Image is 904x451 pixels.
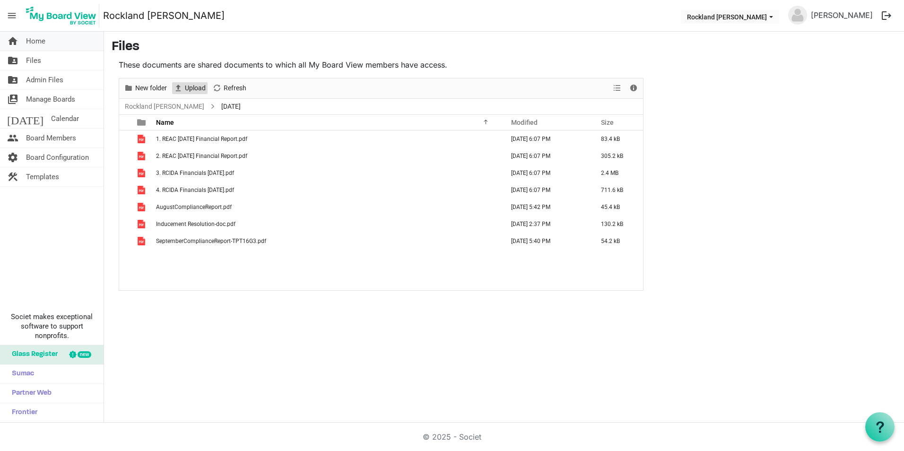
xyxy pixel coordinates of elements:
[153,130,501,147] td: 1. REAC July 2025 Financial Report.pdf is template cell column header Name
[7,148,18,167] span: settings
[7,70,18,89] span: folder_shared
[23,4,103,27] a: My Board View Logo
[26,70,63,89] span: Admin Files
[3,7,21,25] span: menu
[131,182,153,199] td: is template cell column header type
[501,233,591,250] td: September 24, 2025 5:40 PM column header Modified
[131,130,153,147] td: is template cell column header type
[7,384,52,403] span: Partner Web
[112,39,896,55] h3: Files
[7,51,18,70] span: folder_shared
[121,78,170,98] div: New folder
[591,130,643,147] td: 83.4 kB is template cell column header Size
[591,147,643,165] td: 305.2 kB is template cell column header Size
[501,147,591,165] td: September 23, 2025 6:07 PM column header Modified
[7,32,18,51] span: home
[119,147,131,165] td: checkbox
[26,129,76,147] span: Board Members
[681,10,779,23] button: Rockland IDA dropdownbutton
[501,130,591,147] td: September 23, 2025 6:07 PM column header Modified
[131,199,153,216] td: is template cell column header type
[609,78,626,98] div: View
[119,199,131,216] td: checkbox
[209,78,250,98] div: Refresh
[601,119,614,126] span: Size
[153,165,501,182] td: 3. RCIDA Financials July 2025.pdf is template cell column header Name
[131,216,153,233] td: is template cell column header type
[172,82,208,94] button: Upload
[131,165,153,182] td: is template cell column header type
[156,119,174,126] span: Name
[219,101,243,113] span: [DATE]
[627,82,640,94] button: Details
[119,130,131,147] td: checkbox
[26,51,41,70] span: Files
[591,216,643,233] td: 130.2 kB is template cell column header Size
[26,90,75,109] span: Manage Boards
[156,204,232,210] span: AugustComplianceReport.pdf
[119,216,131,233] td: checkbox
[131,147,153,165] td: is template cell column header type
[103,6,225,25] a: Rockland [PERSON_NAME]
[156,187,234,193] span: 4. RCIDA Financials [DATE].pdf
[153,199,501,216] td: AugustComplianceReport.pdf is template cell column header Name
[7,167,18,186] span: construction
[7,345,58,364] span: Glass Register
[153,182,501,199] td: 4. RCIDA Financials August 2025.pdf is template cell column header Name
[134,82,168,94] span: New folder
[78,351,91,358] div: new
[26,167,59,186] span: Templates
[156,136,247,142] span: 1. REAC [DATE] Financial Report.pdf
[119,182,131,199] td: checkbox
[877,6,896,26] button: logout
[184,82,207,94] span: Upload
[591,182,643,199] td: 711.6 kB is template cell column header Size
[26,32,45,51] span: Home
[123,101,206,113] a: Rockland [PERSON_NAME]
[501,165,591,182] td: September 23, 2025 6:07 PM column header Modified
[7,109,43,128] span: [DATE]
[511,119,538,126] span: Modified
[156,170,234,176] span: 3. RCIDA Financials [DATE].pdf
[156,221,235,227] span: Inducement Resolution-doc.pdf
[153,216,501,233] td: Inducement Resolution-doc.pdf is template cell column header Name
[211,82,248,94] button: Refresh
[591,165,643,182] td: 2.4 MB is template cell column header Size
[7,364,34,383] span: Sumac
[23,4,99,27] img: My Board View Logo
[591,233,643,250] td: 54.2 kB is template cell column header Size
[119,59,643,70] p: These documents are shared documents to which all My Board View members have access.
[7,90,18,109] span: switch_account
[122,82,169,94] button: New folder
[423,432,481,442] a: © 2025 - Societ
[4,312,99,340] span: Societ makes exceptional software to support nonprofits.
[501,216,591,233] td: September 25, 2025 2:37 PM column header Modified
[626,78,642,98] div: Details
[156,153,247,159] span: 2. REAC [DATE] Financial Report.pdf
[807,6,877,25] a: [PERSON_NAME]
[223,82,247,94] span: Refresh
[51,109,79,128] span: Calendar
[153,147,501,165] td: 2. REAC August 2025 Financial Report.pdf is template cell column header Name
[153,233,501,250] td: SeptemberComplianceReport-TPT16G3.pdf is template cell column header Name
[131,233,153,250] td: is template cell column header type
[611,82,623,94] button: View dropdownbutton
[119,233,131,250] td: checkbox
[501,182,591,199] td: September 23, 2025 6:07 PM column header Modified
[7,403,37,422] span: Frontier
[788,6,807,25] img: no-profile-picture.svg
[26,148,89,167] span: Board Configuration
[591,199,643,216] td: 45.4 kB is template cell column header Size
[119,165,131,182] td: checkbox
[501,199,591,216] td: September 24, 2025 5:42 PM column header Modified
[156,238,266,244] span: SeptemberComplianceReport-TPT16G3.pdf
[170,78,209,98] div: Upload
[7,129,18,147] span: people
